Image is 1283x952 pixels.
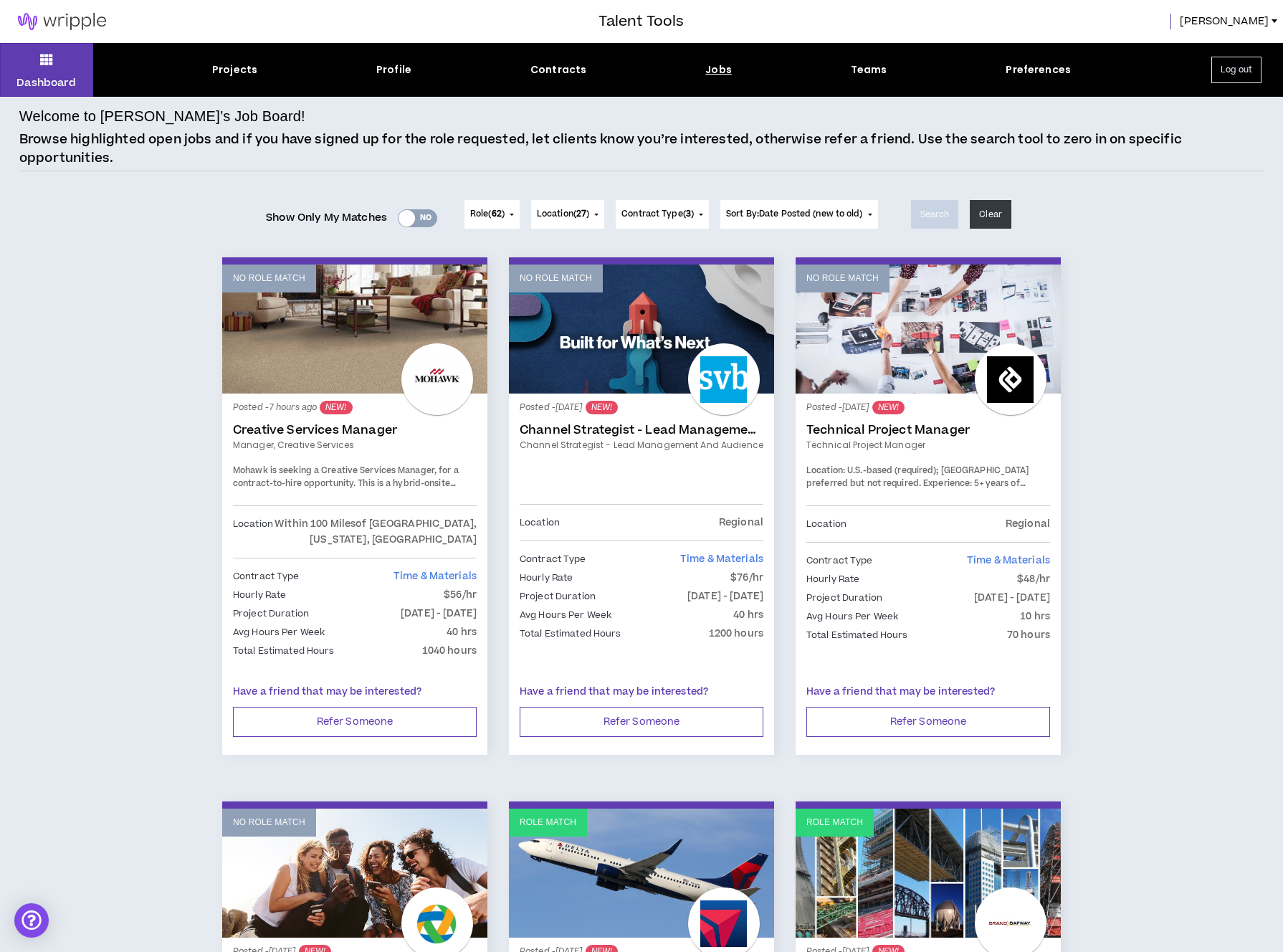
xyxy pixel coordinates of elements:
[680,552,763,566] span: Time & Materials
[851,62,887,77] div: Teams
[1211,57,1261,83] button: Log out
[401,606,477,622] p: [DATE] - [DATE]
[320,401,352,414] sup: NEW!
[1017,571,1050,587] p: $48/hr
[806,627,908,643] p: Total Estimated Hours
[806,571,859,587] p: Hourly Rate
[394,569,477,584] span: Time & Materials
[233,606,309,622] p: Project Duration
[1007,627,1050,643] p: 70 hours
[233,423,477,437] a: Creative Services Manager
[233,643,335,659] p: Total Estimated Hours
[911,200,959,229] button: Search
[1006,62,1071,77] div: Preferences
[233,685,477,700] p: Have a friend that may be interested?
[806,816,863,829] p: Role Match
[492,208,502,220] span: 62
[806,516,846,532] p: Location
[1006,516,1050,532] p: Regional
[233,707,477,737] button: Refer Someone
[598,11,684,32] h3: Talent Tools
[520,515,560,530] p: Location
[616,200,709,229] button: Contract Type(3)
[686,208,691,220] span: 3
[266,207,387,229] span: Show Only My Matches
[16,75,76,90] p: Dashboard
[530,62,586,77] div: Contracts
[709,626,763,642] p: 1200 hours
[509,809,774,938] a: Role Match
[719,515,763,530] p: Regional
[806,401,1050,414] p: Posted - [DATE]
[621,208,694,221] span: Contract Type ( )
[796,265,1061,394] a: No Role Match
[872,401,905,414] sup: NEW!
[520,626,621,642] p: Total Estimated Hours
[531,200,604,229] button: Location(27)
[520,272,592,285] p: No Role Match
[806,590,882,606] p: Project Duration
[233,272,305,285] p: No Role Match
[233,587,286,603] p: Hourly Rate
[233,516,273,548] p: Location
[730,570,763,586] p: $76/hr
[806,272,879,285] p: No Role Match
[806,707,1050,737] button: Refer Someone
[520,816,576,829] p: Role Match
[447,624,477,640] p: 40 hrs
[14,903,49,938] div: Open Intercom Messenger
[233,401,477,414] p: Posted - 7 hours ago
[376,62,411,77] div: Profile
[687,589,763,604] p: [DATE] - [DATE]
[520,589,596,604] p: Project Duration
[222,265,487,394] a: No Role Match
[520,551,586,567] p: Contract Type
[422,643,477,659] p: 1040 hours
[520,423,763,437] a: Channel Strategist - Lead Management and Audience
[19,130,1264,167] p: Browse highlighted open jobs and if you have signed up for the role requested, let clients know y...
[233,465,462,515] span: Mohawk is seeking a Creative Services Manager, for a contract-to-hire opportunity. This is a hybr...
[233,816,305,829] p: No Role Match
[796,809,1061,938] a: Role Match
[273,516,477,548] p: Within 100 Miles of [GEOGRAPHIC_DATA], [US_STATE], [GEOGRAPHIC_DATA]
[586,401,618,414] sup: NEW!
[233,568,300,584] p: Contract Type
[970,200,1011,229] button: Clear
[520,607,611,623] p: Avg Hours Per Week
[233,624,325,640] p: Avg Hours Per Week
[806,423,1050,437] a: Technical Project Manager
[974,590,1050,606] p: [DATE] - [DATE]
[1020,609,1050,624] p: 10 hrs
[222,809,487,938] a: No Role Match
[733,607,763,623] p: 40 hrs
[1180,14,1269,29] span: [PERSON_NAME]
[520,707,763,737] button: Refer Someone
[464,200,520,229] button: Role(62)
[444,587,477,603] p: $56/hr
[806,465,845,477] span: Location:
[233,439,477,452] a: Manager, Creative Services
[509,265,774,394] a: No Role Match
[470,208,505,221] span: Role ( )
[923,477,972,490] span: Experience:
[967,553,1050,568] span: Time & Materials
[720,200,878,229] button: Sort By:Date Posted (new to old)
[19,105,305,127] h4: Welcome to [PERSON_NAME]’s Job Board!
[520,685,763,700] p: Have a friend that may be interested?
[806,685,1050,700] p: Have a friend that may be interested?
[520,570,573,586] p: Hourly Rate
[806,439,1050,452] a: Technical Project Manager
[726,208,863,220] span: Sort By: Date Posted (new to old)
[806,609,898,624] p: Avg Hours Per Week
[520,439,763,452] a: Channel Strategist - Lead Management and Audience
[537,208,589,221] span: Location ( )
[520,401,763,414] p: Posted - [DATE]
[806,553,873,568] p: Contract Type
[212,62,257,77] div: Projects
[576,208,586,220] span: 27
[806,465,1029,490] span: U.S.-based (required); [GEOGRAPHIC_DATA] preferred but not required.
